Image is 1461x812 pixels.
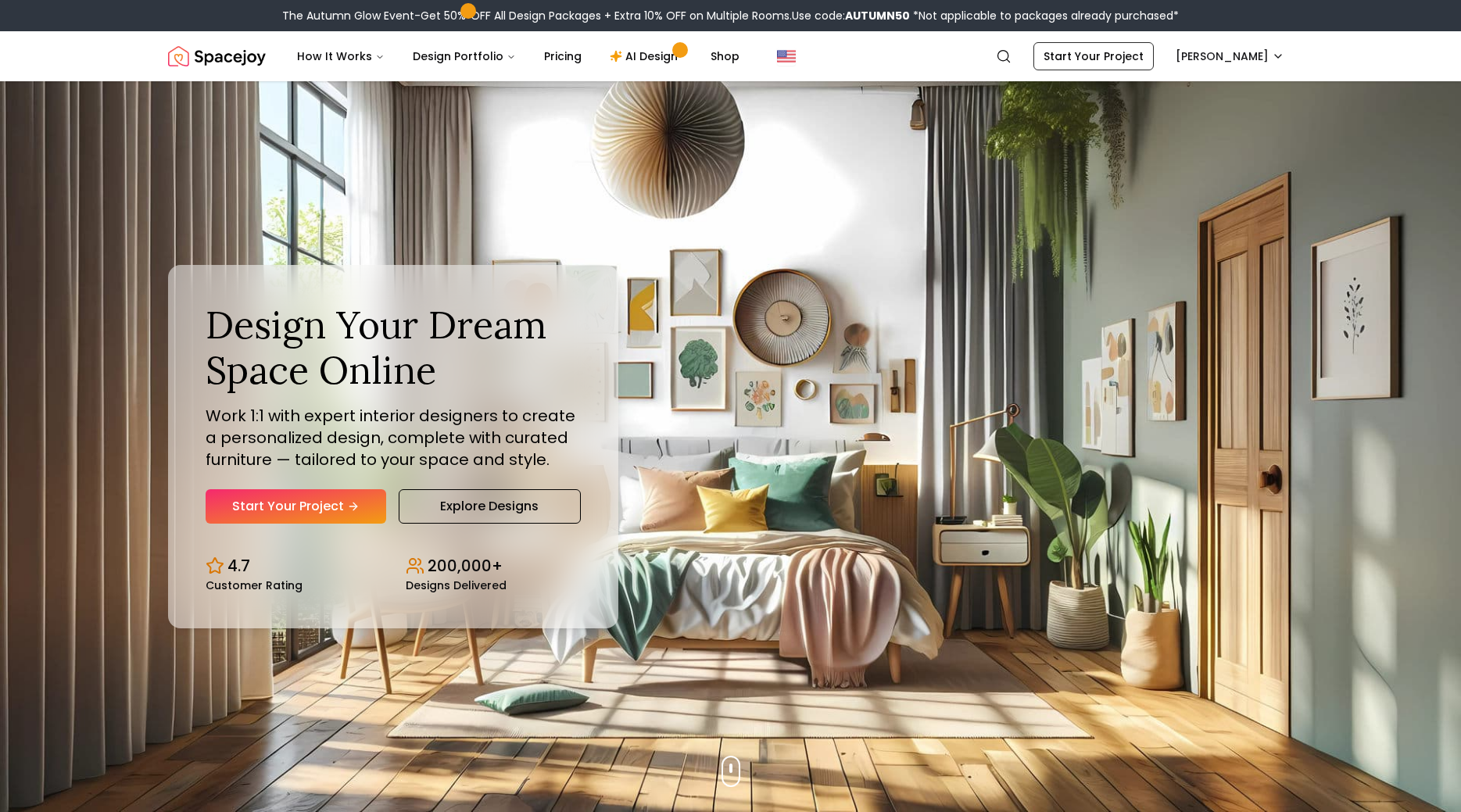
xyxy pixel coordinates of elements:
button: Design Portfolio [400,41,528,72]
h1: Design Your Dream Space Online [206,302,581,392]
button: [PERSON_NAME] [1166,42,1294,70]
a: Explore Designs [399,489,581,524]
a: Start Your Project [206,489,386,524]
nav: Global [168,31,1294,81]
img: United States [777,47,796,66]
span: Use code: [792,8,910,23]
button: How It Works [285,41,397,72]
p: 4.7 [227,555,250,577]
a: Spacejoy [168,41,266,72]
p: 200,000+ [428,555,503,577]
a: Start Your Project [1033,42,1154,70]
a: Pricing [532,41,594,72]
div: Design stats [206,542,581,591]
small: Customer Rating [206,580,303,591]
div: The Autumn Glow Event-Get 50% OFF All Design Packages + Extra 10% OFF on Multiple Rooms. [282,8,1179,23]
span: *Not applicable to packages already purchased* [910,8,1179,23]
b: AUTUMN50 [845,8,910,23]
a: AI Design [597,41,695,72]
a: Shop [698,41,752,72]
p: Work 1:1 with expert interior designers to create a personalized design, complete with curated fu... [206,405,581,470]
nav: Main [285,41,752,72]
small: Designs Delivered [406,580,507,591]
img: Spacejoy Logo [168,41,266,72]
